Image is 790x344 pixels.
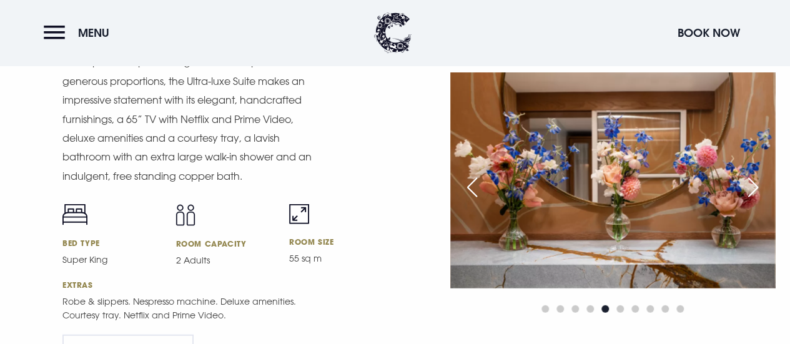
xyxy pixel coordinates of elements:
[556,305,564,313] span: Go to slide 2
[374,12,412,53] img: Clandeboye Lodge
[541,305,549,313] span: Go to slide 1
[676,305,684,313] span: Go to slide 10
[616,305,624,313] span: Go to slide 6
[289,204,309,224] img: Room size icon
[62,238,160,248] h6: Bed type
[601,305,609,313] span: Go to slide 5
[631,305,639,313] span: Go to slide 7
[646,305,654,313] span: Go to slide 8
[289,252,387,265] p: 55 sq m
[661,305,669,313] span: Go to slide 9
[671,19,746,46] button: Book Now
[44,19,116,46] button: Menu
[175,238,274,248] h6: Room capacity
[571,305,579,313] span: Go to slide 3
[450,72,775,288] img: Hotel in Bangor Northern Ireland
[62,204,87,225] img: Bed icon
[62,253,160,267] p: Super King
[175,204,195,226] img: Capacity icon
[289,237,387,247] h6: Room size
[62,52,318,185] p: Our top suite. A premium guest room experience with generous proportions, the Ultra-luxe Suite ma...
[175,253,274,267] p: 2 Adults
[62,280,388,290] h6: Extras
[586,305,594,313] span: Go to slide 4
[78,26,109,40] span: Menu
[738,174,769,201] div: Next slide
[62,295,318,322] p: Robe & slippers. Nespresso machine. Deluxe amenities. Courtesy tray. Netflix and Prime Video.
[457,174,488,201] div: Previous slide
